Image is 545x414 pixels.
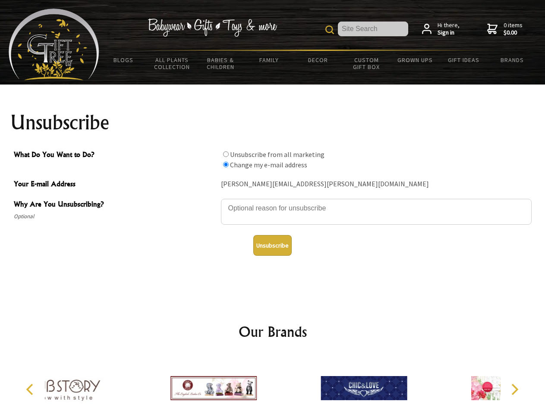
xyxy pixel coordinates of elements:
a: Grown Ups [391,51,439,69]
span: Optional [14,211,217,222]
span: What Do You Want to Do? [14,149,217,162]
span: Why Are You Unsubscribing? [14,199,217,211]
a: Gift Ideas [439,51,488,69]
strong: Sign in [438,29,460,37]
a: 0 items$0.00 [487,22,523,37]
a: BLOGS [99,51,148,69]
input: What Do You Want to Do? [223,162,229,167]
input: What Do You Want to Do? [223,151,229,157]
a: Hi there,Sign in [422,22,460,37]
a: Babies & Children [196,51,245,76]
span: Hi there, [438,22,460,37]
a: Family [245,51,294,69]
label: Change my e-mail address [230,160,307,169]
img: Babyware - Gifts - Toys and more... [9,9,99,80]
h2: Our Brands [17,321,528,342]
button: Next [505,380,524,399]
a: All Plants Collection [148,51,197,76]
span: Your E-mail Address [14,179,217,191]
span: 0 items [504,21,523,37]
a: Decor [293,51,342,69]
div: [PERSON_NAME][EMAIL_ADDRESS][PERSON_NAME][DOMAIN_NAME] [221,178,532,191]
a: Brands [488,51,537,69]
label: Unsubscribe from all marketing [230,150,324,159]
img: product search [325,25,334,34]
button: Unsubscribe [253,235,292,256]
a: Custom Gift Box [342,51,391,76]
h1: Unsubscribe [10,112,535,133]
img: Babywear - Gifts - Toys & more [148,19,277,37]
input: Site Search [338,22,408,36]
strong: $0.00 [504,29,523,37]
button: Previous [22,380,41,399]
textarea: Why Are You Unsubscribing? [221,199,532,225]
